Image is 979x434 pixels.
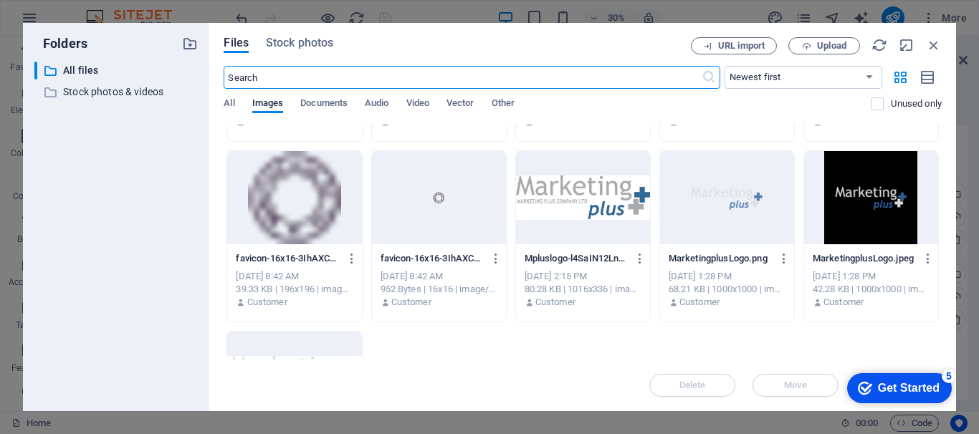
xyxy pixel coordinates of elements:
div: [DATE] 1:28 PM [813,270,930,283]
p: Stock photos & videos [63,84,172,100]
div: 952 Bytes | 16x16 | image/png [381,283,497,296]
div: [DATE] 1:28 PM [669,270,785,283]
div: Get Started [42,16,104,29]
span: Documents [300,95,348,115]
p: Customer [247,296,287,309]
i: Reload [871,37,887,53]
div: ​ [34,62,37,79]
i: Create new folder [182,36,198,52]
span: Audio [365,95,388,115]
div: 68.21 KB | 1000x1000 | image/png [669,283,785,296]
span: Stock photos [266,34,333,52]
input: Search [224,66,701,89]
div: Get Started 5 items remaining, 0% complete [11,7,116,37]
button: Upload [788,37,860,54]
p: Mpluslogo-l4SaIN12LnA0jla52o-TXg.jpg [525,252,629,265]
i: Minimize [899,37,914,53]
div: [DATE] 8:42 AM [381,270,497,283]
div: Stock photos & videos [34,83,198,101]
div: 39.33 KB | 196x196 | image/png [236,283,353,296]
div: 5 [106,3,120,17]
i: Close [926,37,942,53]
p: MarketingplusLogo.jpeg [813,252,917,265]
p: Folders [34,34,87,53]
span: Files [224,34,249,52]
p: Customer [391,296,431,309]
p: Customer [823,296,864,309]
div: [DATE] 2:15 PM [525,270,641,283]
p: favicon-16x16-3IhAXCP9-uH1aH9CJaR6Hg.png [381,252,484,265]
span: Other [492,95,515,115]
span: All [224,95,234,115]
p: All files [63,62,172,79]
span: Images [252,95,284,115]
p: Customer [535,296,576,309]
span: Video [406,95,429,115]
button: URL import [691,37,777,54]
p: Customer [679,296,720,309]
span: Vector [446,95,474,115]
p: MarketingplusLogo.png [669,252,773,265]
div: [DATE] 8:42 AM [236,270,353,283]
p: Displays only files that are not in use on the website. Files added during this session can still... [891,97,942,110]
div: 42.28 KB | 1000x1000 | image/jpeg [813,283,930,296]
span: Upload [817,42,846,50]
span: URL import [718,42,765,50]
div: 80.28 KB | 1016x336 | image/jpeg [525,283,641,296]
p: favicon-16x16-3IhAXCP9-uH1aH9CJaR6Hg-YVrYzegWsUGGuP1vqn86Pg.png [236,252,340,265]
